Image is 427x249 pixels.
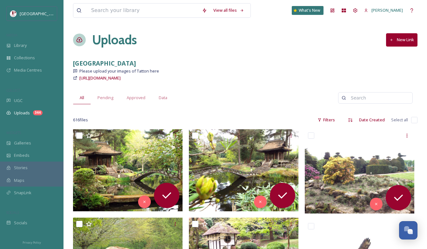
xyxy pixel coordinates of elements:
[361,4,406,16] a: [PERSON_NAME]
[305,129,414,214] img: ext_1746647099.509687_dvkerr1968@googlemail.com-DSCF6102.JPG
[292,6,324,15] a: What's New
[73,129,183,211] img: ext_1746647099.876907_dvkerr1968@googlemail.com-DSCF5954.JPG
[79,68,159,74] span: Please upload your images of Tatton here
[14,165,28,171] span: Stories
[391,117,408,123] span: Select all
[14,220,27,226] span: Socials
[314,114,338,126] div: Filters
[20,10,60,16] span: [GEOGRAPHIC_DATA]
[14,152,30,158] span: Embeds
[73,117,88,123] span: 616 file s
[73,59,136,67] strong: [GEOGRAPHIC_DATA]
[79,75,121,81] span: [URL][DOMAIN_NAME]
[79,74,121,82] a: [URL][DOMAIN_NAME]
[14,67,42,73] span: Media Centres
[210,4,247,16] a: View all files
[88,3,199,17] input: Search your library
[80,95,84,101] span: All
[14,110,30,116] span: Uploads
[14,98,23,104] span: UGC
[97,95,113,101] span: Pending
[356,114,388,126] div: Date Created
[14,55,35,61] span: Collections
[127,95,145,101] span: Approved
[6,210,19,215] span: SOCIALS
[6,33,17,37] span: MEDIA
[92,30,137,49] a: Uploads
[189,129,298,211] img: ext_1746647099.705027_dvkerr1968@googlemail.com-DSCF5985.JPG
[33,110,43,115] div: 344
[6,88,20,93] span: COLLECT
[14,140,31,146] span: Galleries
[159,95,167,101] span: Data
[14,42,27,48] span: Library
[23,240,41,245] span: Privacy Policy
[399,221,417,239] button: Open Chat
[10,10,17,17] img: download%20(5).png
[23,238,41,246] a: Privacy Policy
[386,33,417,46] button: New Link
[371,7,403,13] span: [PERSON_NAME]
[348,92,409,104] input: Search
[14,190,31,196] span: SnapLink
[14,177,24,183] span: Maps
[6,130,21,135] span: WIDGETS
